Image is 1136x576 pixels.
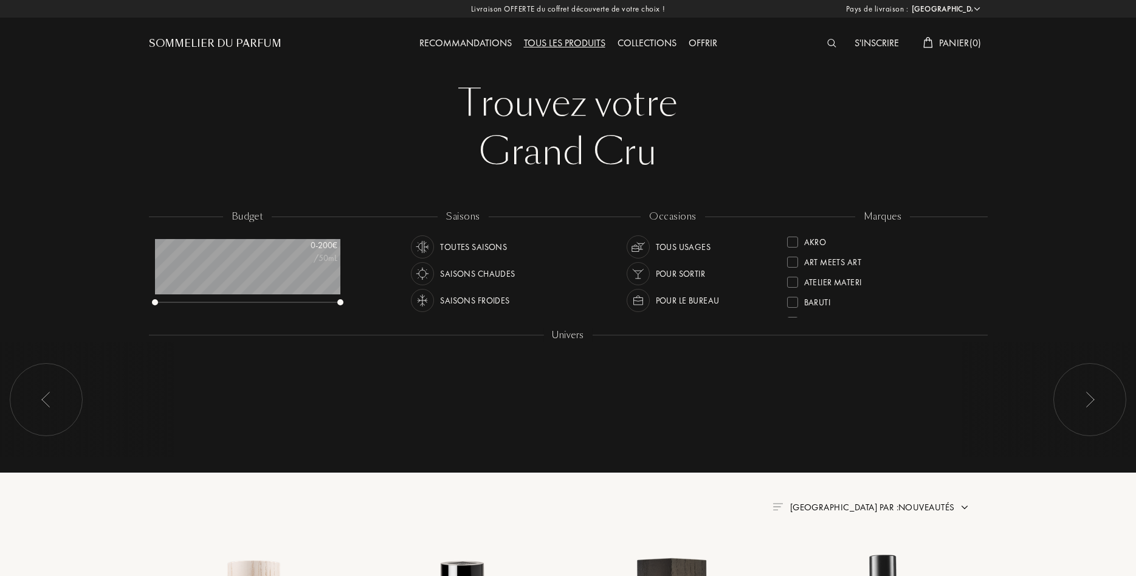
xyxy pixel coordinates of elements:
div: Binet-Papillon [804,312,864,328]
div: Tous les produits [518,36,611,52]
img: usage_season_hot_white.svg [414,265,431,282]
div: S'inscrire [849,36,905,52]
div: /50mL [277,252,337,265]
a: Recommandations [413,36,518,49]
img: arr_left.svg [1085,392,1095,408]
img: arrow_w.png [972,4,982,13]
a: Collections [611,36,683,49]
div: Grand Cru [158,128,979,176]
div: Recommandations [413,36,518,52]
div: Offrir [683,36,723,52]
div: Akro [804,232,827,248]
img: cart_white.svg [923,37,933,48]
div: budget [223,210,272,224]
div: occasions [641,210,704,224]
img: arr_left.svg [41,392,51,408]
img: usage_occasion_party_white.svg [630,265,647,282]
div: marques [855,210,910,224]
div: Atelier Materi [804,272,862,288]
div: Saisons chaudes [440,262,515,285]
img: usage_occasion_all_white.svg [630,238,647,255]
div: Baruti [804,292,831,308]
a: Tous les produits [518,36,611,49]
div: saisons [438,210,488,224]
span: [GEOGRAPHIC_DATA] par : Nouveautés [790,501,955,513]
img: search_icn_white.svg [827,39,836,47]
a: S'inscrire [849,36,905,49]
img: filter_by.png [773,503,782,510]
div: Saisons froides [440,289,509,312]
div: Univers [543,328,592,342]
div: Toutes saisons [440,235,507,259]
img: usage_season_cold_white.svg [414,292,431,309]
a: Sommelier du Parfum [149,36,281,51]
div: 0 - 200 € [277,239,337,252]
span: Pays de livraison : [846,3,909,15]
div: Pour sortir [656,262,706,285]
a: Offrir [683,36,723,49]
div: Art Meets Art [804,252,861,268]
div: Tous usages [656,235,711,259]
img: arrow.png [960,502,969,512]
span: Panier ( 0 ) [939,36,982,49]
div: Pour le bureau [656,289,720,312]
div: Collections [611,36,683,52]
div: Trouvez votre [158,79,979,128]
img: usage_occasion_work_white.svg [630,292,647,309]
img: usage_season_average_white.svg [414,238,431,255]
